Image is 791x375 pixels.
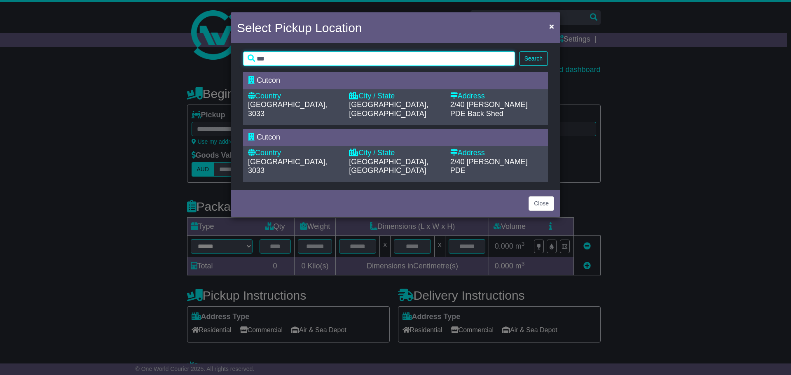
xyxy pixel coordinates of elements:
div: City / State [349,149,442,158]
div: Country [248,149,341,158]
span: Cutcon [257,76,280,84]
span: 2/40 [PERSON_NAME] PDE [450,100,528,118]
div: Country [248,92,341,101]
span: 2/40 [PERSON_NAME] PDE [450,158,528,175]
span: × [549,21,554,31]
span: [GEOGRAPHIC_DATA], [GEOGRAPHIC_DATA] [349,158,428,175]
span: [GEOGRAPHIC_DATA], 3033 [248,100,327,118]
span: [GEOGRAPHIC_DATA], [GEOGRAPHIC_DATA] [349,100,428,118]
div: Address [450,92,543,101]
button: Close [529,196,554,211]
h4: Select Pickup Location [237,19,362,37]
div: Address [450,149,543,158]
button: Close [545,18,558,35]
span: Cutcon [257,133,280,141]
span: Back Shed [468,109,503,118]
span: [GEOGRAPHIC_DATA], 3033 [248,158,327,175]
button: Search [519,51,548,66]
div: City / State [349,92,442,101]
